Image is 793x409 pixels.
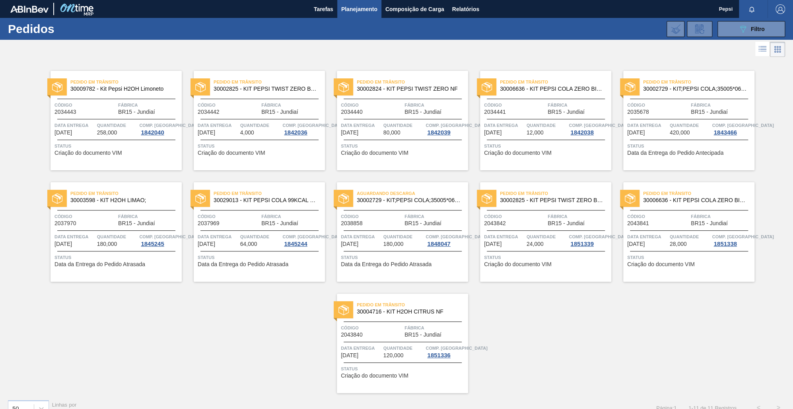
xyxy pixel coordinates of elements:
span: 2037969 [198,220,220,226]
span: 180,000 [383,241,404,247]
span: Quantidade [97,233,138,241]
span: BR15 - Jundiaí [404,220,441,226]
span: Criação do documento VIM [484,261,552,267]
span: Fábrica [118,101,180,109]
span: 420,000 [670,130,690,136]
span: Pedido em Trânsito [214,78,325,86]
span: Criação do documento VIM [54,150,122,156]
span: Pedido em Trânsito [70,78,182,86]
span: Código [198,101,259,109]
span: Data entrega [341,233,381,241]
span: Data entrega [198,121,238,129]
span: BR15 - Jundiaí [118,109,155,115]
span: 30002729 - KIT;PEPSI COLA;35005*06*02 NF [643,86,748,92]
img: status [195,82,206,92]
a: statusPedido em Trânsito30002825 - KIT PEPSI TWIST ZERO BAG IN BOX NFCódigo2034442FábricaBR15 - J... [182,71,325,170]
span: BR15 - Jundiaí [548,109,585,115]
span: BR15 - Jundiaí [404,109,441,115]
span: 25/09/2025 [627,130,645,136]
div: 1845244 [282,241,309,247]
span: Data da Entrega do Pedido Atrasada [54,261,145,267]
a: Comp. [GEOGRAPHIC_DATA]1845244 [282,233,323,247]
a: Comp. [GEOGRAPHIC_DATA]1842036 [282,121,323,136]
span: Pedido em Trânsito [70,189,182,197]
div: 1848047 [426,241,452,247]
span: 180,000 [97,241,117,247]
span: Filtro [751,26,765,32]
span: Código [341,101,402,109]
span: Aguardando Descarga [357,189,468,197]
span: 2043840 [341,332,363,338]
div: 1851339 [569,241,595,247]
span: 30009782 - Kit Pepsi H2OH Limoneto [70,86,175,92]
span: Status [627,253,752,261]
span: 2034441 [484,109,506,115]
a: Comp. [GEOGRAPHIC_DATA]1851338 [712,233,752,247]
span: BR15 - Jundiaí [261,220,298,226]
img: status [338,305,349,315]
span: Código [484,101,546,109]
img: status [625,82,635,92]
span: 24/09/2025 [198,130,215,136]
span: Data entrega [627,121,668,129]
span: 02/10/2025 [341,241,358,247]
span: BR15 - Jundiaí [548,220,585,226]
img: Logout [776,4,785,14]
span: BR15 - Jundiaí [691,220,728,226]
img: status [482,193,492,204]
span: Fábrica [404,324,466,332]
span: 64,000 [240,241,257,247]
span: Código [627,212,689,220]
div: 1842038 [569,129,595,136]
span: Status [341,142,466,150]
span: Quantidade [240,233,281,241]
span: BR15 - Jundiaí [691,109,728,115]
span: Quantidade [383,344,424,352]
button: Notificações [739,4,764,15]
span: 30006636 - KIT PEPSI COLA ZERO BIB NF [643,197,748,203]
span: 28,000 [670,241,687,247]
span: Fábrica [261,212,323,220]
span: Comp. Carga [569,233,630,241]
span: Comp. Carga [712,121,774,129]
span: Pedido em Trânsito [357,78,468,86]
span: Pedido em Trânsito [643,189,754,197]
span: Data entrega [484,233,525,241]
span: Fábrica [548,212,609,220]
div: 1845245 [139,241,165,247]
span: Quantidade [97,121,138,129]
img: status [625,193,635,204]
div: 1843466 [712,129,738,136]
span: Status [484,142,609,150]
a: statusPedido em Trânsito30006636 - KIT PEPSI COLA ZERO BIB NFCódigo2034441FábricaBR15 - JundiaíDa... [468,71,611,170]
span: Pedido em Trânsito [500,78,611,86]
span: Planejamento [341,4,377,14]
span: Comp. Carga [426,121,487,129]
span: Quantidade [240,121,281,129]
a: statusPedido em Trânsito30009782 - Kit Pepsi H2OH LimonetoCódigo2034443FábricaBR15 - JundiaíData ... [39,71,182,170]
button: Filtro [717,21,785,37]
span: Fábrica [404,212,466,220]
div: 1842039 [426,129,452,136]
span: BR15 - Jundiaí [404,332,441,338]
span: Status [54,142,180,150]
span: 04/10/2025 [341,353,358,358]
span: Código [484,212,546,220]
a: statusPedido em Trânsito30003598 - KIT H2OH LIMAO;Código2037970FábricaBR15 - JundiaíData entrega[... [39,182,182,282]
span: Comp. Carga [139,121,201,129]
span: Data entrega [198,233,238,241]
span: 2037970 [54,220,76,226]
a: Comp. [GEOGRAPHIC_DATA]1842040 [139,121,180,136]
span: Fábrica [691,212,752,220]
span: 24/09/2025 [54,130,72,136]
span: Data entrega [627,233,668,241]
span: Código [341,212,402,220]
a: statusPedido em Trânsito30002729 - KIT;PEPSI COLA;35005*06*02 NFCódigo2035678FábricaBR15 - Jundia... [611,71,754,170]
a: Comp. [GEOGRAPHIC_DATA]1842039 [426,121,466,136]
span: 30002825 - KIT PEPSI TWIST ZERO BAG IN BOX NF [500,197,605,203]
span: Status [341,253,466,261]
span: 24,000 [527,241,544,247]
a: Comp. [GEOGRAPHIC_DATA]1851336 [426,344,466,358]
span: Data entrega [54,233,95,241]
span: Fábrica [404,101,466,109]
